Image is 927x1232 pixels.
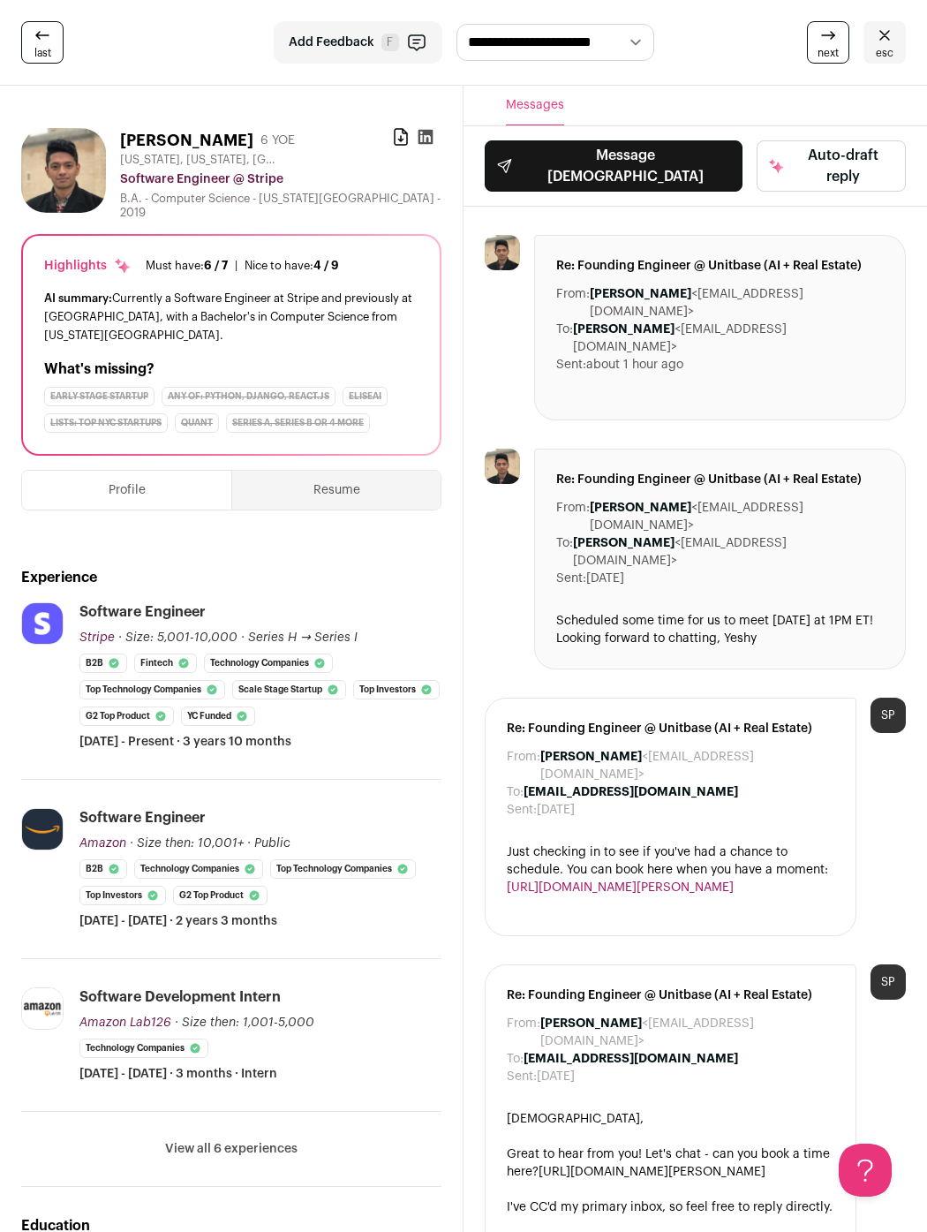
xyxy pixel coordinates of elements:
[556,356,586,374] dt: Sent:
[134,859,263,879] li: Technology Companies
[175,413,219,433] div: quant
[540,1017,642,1030] b: [PERSON_NAME]
[507,881,734,894] a: [URL][DOMAIN_NAME][PERSON_NAME]
[22,809,63,850] img: e36df5e125c6fb2c61edd5a0d3955424ed50ce57e60c515fc8d516ef803e31c7.jpg
[556,499,590,534] dt: From:
[21,567,441,588] h2: Experience
[556,612,884,647] div: Scheduled some time for us to meet [DATE] at 1PM ET! Looking forward to chatting, Yeshy
[507,720,834,737] span: Re: Founding Engineer @ Unitbase (AI + Real Estate)
[507,1068,537,1085] dt: Sent:
[79,987,281,1007] div: Software Development Intern
[44,289,418,344] div: Currently a Software Engineer at Stripe and previously at [GEOGRAPHIC_DATA], with a Bachelor's in...
[232,680,346,699] li: Scale Stage Startup
[21,128,106,213] img: 2a3e64fd171a2c4fe2ddc84dc1fe82e7f0a0166375c1483c5551787aedebde68.jpg
[44,359,418,380] h2: What's missing?
[313,260,339,271] span: 4 / 9
[274,21,442,64] button: Add Feedback F
[130,837,244,850] span: · Size then: 10,001+
[175,1017,314,1029] span: · Size then: 1,001-5,000
[590,502,691,514] b: [PERSON_NAME]
[79,886,166,905] li: Top Investors
[260,132,295,149] div: 6 YOE
[524,1053,738,1065] b: [EMAIL_ADDRESS][DOMAIN_NAME]
[79,733,291,751] span: [DATE] - Present · 3 years 10 months
[839,1144,892,1197] iframe: Help Scout Beacon - Open
[44,413,168,433] div: Lists: Top NYC Startups
[507,748,540,783] dt: From:
[507,1050,524,1068] dt: To:
[507,843,834,896] div: Just checking in to see if you've had a chance to schedule. You can book here when you have a mom...
[537,801,575,819] dd: [DATE]
[590,288,691,300] b: [PERSON_NAME]
[507,1198,834,1216] div: I've CC'd my primary inbox, so feel free to reply directly.
[44,257,132,275] div: Highlights
[34,46,51,60] span: last
[485,449,520,484] img: 2a3e64fd171a2c4fe2ddc84dc1fe82e7f0a0166375c1483c5551787aedebde68.jpg
[146,259,228,273] div: Must have:
[485,140,742,192] button: Message [DEMOGRAPHIC_DATA]
[79,859,127,879] li: B2B
[270,859,416,879] li: Top Technology Companies
[876,46,893,60] span: esc
[21,21,64,64] a: last
[556,285,590,321] dt: From:
[590,499,884,534] dd: <[EMAIL_ADDRESS][DOMAIN_NAME]>
[556,321,573,356] dt: To:
[507,1145,834,1181] div: Great to hear from you! Let's chat - can you book a time here?
[241,629,245,646] span: ·
[120,153,279,167] span: [US_STATE], [US_STATE], [GEOGRAPHIC_DATA]
[556,534,573,570] dt: To:
[863,21,906,64] a: esc
[757,140,906,192] button: Auto-draft reply
[173,886,268,905] li: G2 Top Product
[165,1140,298,1158] button: View all 6 experiences
[507,801,537,819] dt: Sent:
[146,259,339,273] ul: |
[22,471,231,510] button: Profile
[506,86,564,125] button: Messages
[807,21,849,64] a: next
[289,34,374,51] span: Add Feedback
[540,1015,834,1050] dd: <[EMAIL_ADDRESS][DOMAIN_NAME]>
[870,964,906,1000] div: SP
[120,192,441,220] div: B.A. - Computer Science - [US_STATE][GEOGRAPHIC_DATA] - 2019
[485,235,520,270] img: 2a3e64fd171a2c4fe2ddc84dc1fe82e7f0a0166375c1483c5551787aedebde68.jpg
[22,603,63,644] img: c29228e9d9ae75acbec9f97acea12ad61565c350f760a79d6eec3e18ba7081be.jpg
[79,707,174,726] li: G2 Top Product
[79,1065,277,1083] span: [DATE] - [DATE] · 3 months · Intern
[586,570,624,587] dd: [DATE]
[22,988,63,1029] img: 65a19ceb0a4430189056c290cfd816226616aa9addc78267c33b86bf54c0d222.jpg
[343,387,388,406] div: EliseAI
[134,654,197,673] li: Fintech
[540,748,834,783] dd: <[EMAIL_ADDRESS][DOMAIN_NAME]>
[556,471,884,488] span: Re: Founding Engineer @ Unitbase (AI + Real Estate)
[118,631,237,644] span: · Size: 5,001-10,000
[79,631,115,644] span: Stripe
[507,986,834,1004] span: Re: Founding Engineer @ Unitbase (AI + Real Estate)
[79,912,277,930] span: [DATE] - [DATE] · 2 years 3 months
[79,837,126,850] span: Amazon
[79,1039,208,1058] li: Technology Companies
[540,751,642,763] b: [PERSON_NAME]
[120,128,253,153] h1: [PERSON_NAME]
[79,1017,171,1029] span: Amazon Lab126
[556,570,586,587] dt: Sent:
[507,1015,540,1050] dt: From:
[204,260,228,271] span: 6 / 7
[226,413,370,433] div: Series A, Series B or 4 more
[79,654,127,673] li: B2B
[524,786,738,798] b: [EMAIL_ADDRESS][DOMAIN_NAME]
[248,631,358,644] span: Series H → Series I
[44,387,154,406] div: Early Stage Startup
[573,321,884,356] dd: <[EMAIL_ADDRESS][DOMAIN_NAME]>
[181,707,255,726] li: YC Funded
[507,783,524,801] dt: To:
[507,1110,834,1128] div: [DEMOGRAPHIC_DATA],
[818,46,839,60] span: next
[44,292,112,304] span: AI summary:
[537,1068,575,1085] dd: [DATE]
[79,808,206,828] div: Software Engineer
[573,323,675,336] b: [PERSON_NAME]
[870,698,906,733] div: SP
[254,837,290,850] span: Public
